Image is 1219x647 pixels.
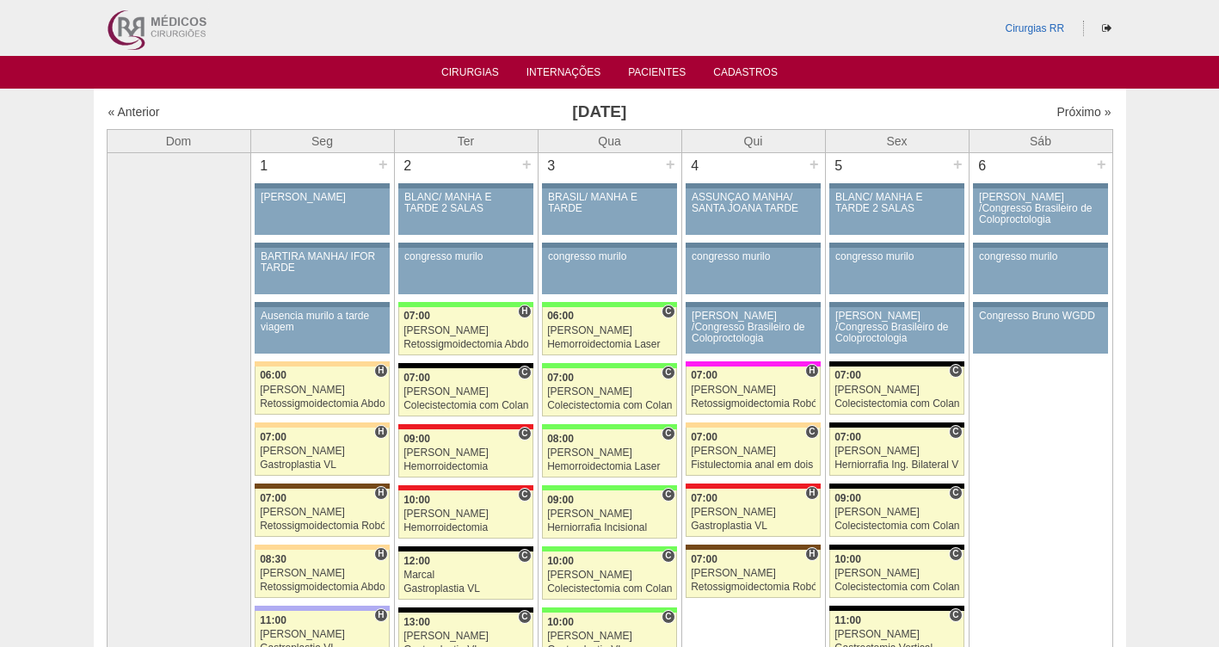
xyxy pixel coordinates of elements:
[403,372,430,384] span: 07:00
[973,248,1107,294] a: congresso murilo
[398,248,533,294] a: congresso murilo
[686,489,820,537] a: H 07:00 [PERSON_NAME] Gastroplastia VL
[374,364,387,378] span: Hospital
[376,153,391,176] div: +
[542,183,676,188] div: Key: Aviso
[261,251,384,274] div: BARTIRA MANHÃ/ IFOR TARDE
[255,489,389,537] a: H 07:00 [PERSON_NAME] Retossigmoidectomia Robótica
[834,369,861,381] span: 07:00
[542,363,676,368] div: Key: Brasil
[973,183,1107,188] div: Key: Aviso
[835,251,958,262] div: congresso murilo
[681,129,825,152] th: Qui
[949,486,962,500] span: Consultório
[547,325,672,336] div: [PERSON_NAME]
[542,551,676,600] a: C 10:00 [PERSON_NAME] Colecistectomia com Colangiografia VL
[539,153,565,179] div: 3
[398,368,533,416] a: C 07:00 [PERSON_NAME] Colecistectomia com Colangiografia VL
[255,550,389,598] a: H 08:30 [PERSON_NAME] Retossigmoidectomia Abdominal VL
[663,153,678,176] div: +
[538,129,681,152] th: Qua
[542,490,676,539] a: C 09:00 [PERSON_NAME] Herniorrafia Incisional
[829,243,964,248] div: Key: Aviso
[547,400,672,411] div: Colecistectomia com Colangiografia VL
[403,494,430,506] span: 10:00
[403,570,528,581] div: Marcal
[686,428,820,476] a: C 07:00 [PERSON_NAME] Fistulectomia anal em dois tempos
[518,305,531,318] span: Hospital
[107,129,250,152] th: Dom
[547,631,672,642] div: [PERSON_NAME]
[260,369,286,381] span: 06:00
[834,431,861,443] span: 07:00
[1056,105,1111,119] a: Próximo »
[398,183,533,188] div: Key: Aviso
[547,522,672,533] div: Herniorrafia Incisional
[547,447,672,459] div: [PERSON_NAME]
[255,545,389,550] div: Key: Bartira
[260,629,385,640] div: [PERSON_NAME]
[825,129,969,152] th: Sex
[686,545,820,550] div: Key: Santa Joana
[691,582,816,593] div: Retossigmoidectomia Robótica
[255,367,389,415] a: H 06:00 [PERSON_NAME] Retossigmoidectomia Abdominal VL
[829,302,964,307] div: Key: Aviso
[255,243,389,248] div: Key: Aviso
[542,424,676,429] div: Key: Brasil
[949,364,962,378] span: Consultório
[686,302,820,307] div: Key: Aviso
[403,433,430,445] span: 09:00
[260,385,385,396] div: [PERSON_NAME]
[398,307,533,355] a: H 07:00 [PERSON_NAME] Retossigmoidectomia Abdominal VL
[260,492,286,504] span: 07:00
[547,372,574,384] span: 07:00
[973,243,1107,248] div: Key: Aviso
[403,522,528,533] div: Hemorroidectomia
[542,368,676,416] a: C 07:00 [PERSON_NAME] Colecistectomia com Colangiografia VL
[834,582,959,593] div: Colecistectomia com Colangiografia VL
[691,553,717,565] span: 07:00
[108,105,160,119] a: « Anterior
[518,488,531,502] span: Consultório
[829,489,964,537] a: C 09:00 [PERSON_NAME] Colecistectomia com Colangiografia VL
[547,508,672,520] div: [PERSON_NAME]
[547,583,672,595] div: Colecistectomia com Colangiografia VL
[403,339,528,350] div: Retossigmoidectomia Abdominal VL
[1102,23,1111,34] i: Sair
[403,325,528,336] div: [PERSON_NAME]
[398,485,533,490] div: Key: Assunção
[691,507,816,518] div: [PERSON_NAME]
[374,486,387,500] span: Hospital
[686,422,820,428] div: Key: Bartira
[542,243,676,248] div: Key: Aviso
[713,66,778,83] a: Cadastros
[951,153,965,176] div: +
[686,484,820,489] div: Key: Assunção
[260,582,385,593] div: Retossigmoidectomia Abdominal VL
[547,555,574,567] span: 10:00
[255,422,389,428] div: Key: Bartira
[526,66,601,83] a: Internações
[398,243,533,248] div: Key: Aviso
[829,550,964,598] a: C 10:00 [PERSON_NAME] Colecistectomia com Colangiografia VL
[398,424,533,429] div: Key: Assunção
[949,608,962,622] span: Consultório
[547,570,672,581] div: [PERSON_NAME]
[403,616,430,628] span: 13:00
[834,398,959,410] div: Colecistectomia com Colangiografia VL
[829,307,964,354] a: [PERSON_NAME] /Congresso Brasileiro de Coloproctologia
[403,400,528,411] div: Colecistectomia com Colangiografia VL
[692,192,815,214] div: ASSUNÇÃO MANHÃ/ SANTA JOANA TARDE
[834,629,959,640] div: [PERSON_NAME]
[260,459,385,471] div: Gastroplastia VL
[403,461,528,472] div: Hemorroidectomia
[518,427,531,441] span: Consultório
[686,248,820,294] a: congresso murilo
[969,129,1112,152] th: Sáb
[829,545,964,550] div: Key: Blanc
[628,66,686,83] a: Pacientes
[542,248,676,294] a: congresso murilo
[395,153,422,179] div: 2
[686,188,820,235] a: ASSUNÇÃO MANHÃ/ SANTA JOANA TARDE
[547,461,672,472] div: Hemorroidectomia Laser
